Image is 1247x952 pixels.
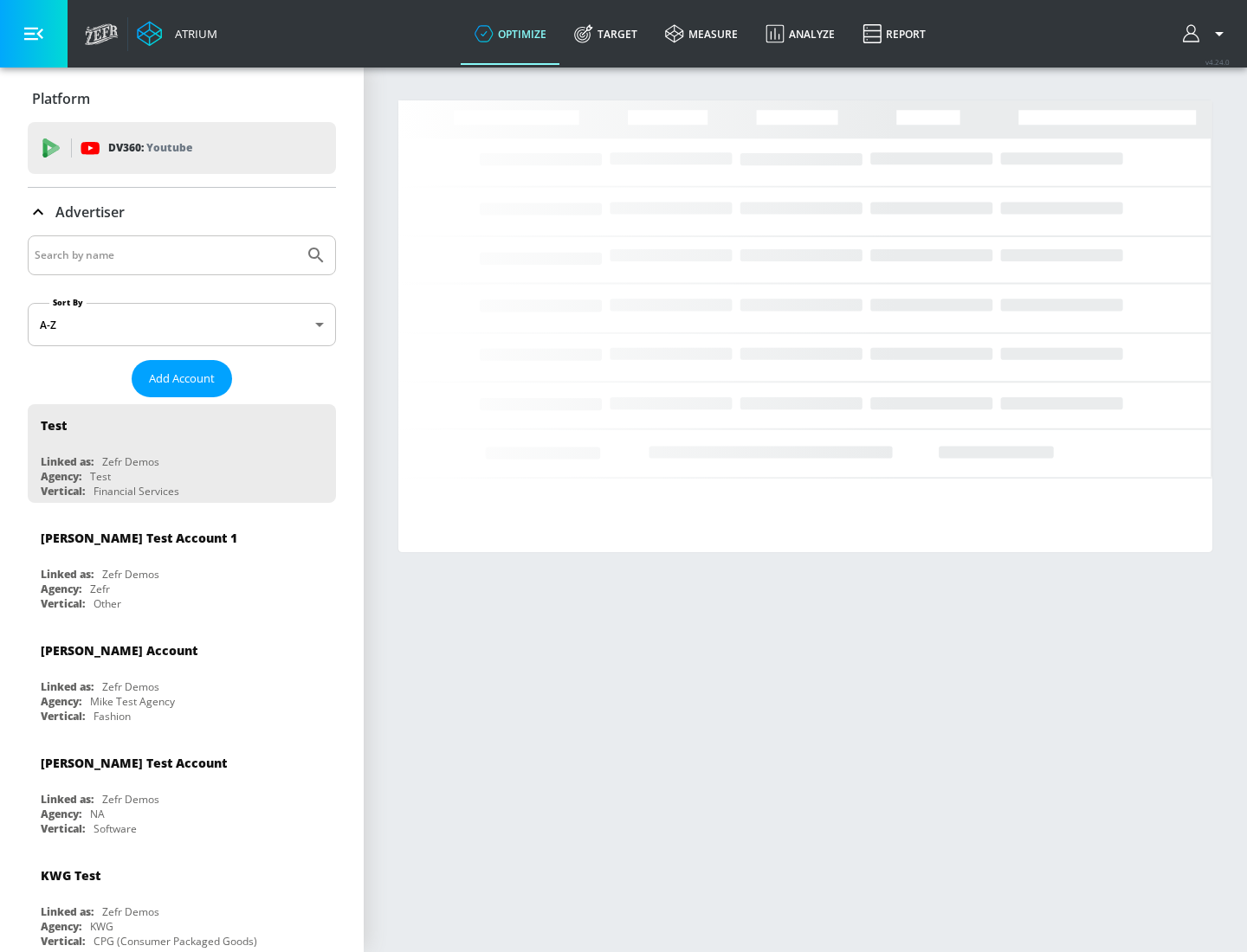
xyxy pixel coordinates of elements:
[49,297,87,308] label: Sort By
[102,792,159,807] div: Zefr Demos
[28,742,336,840] div: [PERSON_NAME] Test AccountLinked as:Zefr DemosAgency:NAVertical:Software
[137,21,217,47] a: Atrium
[108,138,192,158] p: DV360:
[651,3,752,65] a: measure
[94,484,179,499] div: Financial Services
[461,3,560,65] a: optimize
[149,369,215,389] span: Add Account
[102,454,159,469] div: Zefr Demos
[102,567,159,582] div: Zefr Demos
[41,755,227,771] div: [PERSON_NAME] Test Account
[1205,57,1230,67] span: v 4.24.0
[94,596,121,611] div: Other
[28,629,336,728] div: [PERSON_NAME] AccountLinked as:Zefr DemosAgency:Mike Test AgencyVertical:Fashion
[41,919,81,934] div: Agency:
[28,404,336,503] div: TestLinked as:Zefr DemosAgency:TestVertical:Financial Services
[41,530,237,546] div: [PERSON_NAME] Test Account 1
[90,807,105,821] div: NA
[102,679,159,694] div: Zefr Demos
[41,821,85,836] div: Vertical:
[28,188,336,236] div: Advertiser
[94,709,131,724] div: Fashion
[752,3,849,65] a: Analyze
[102,904,159,919] div: Zefr Demos
[41,679,94,694] div: Linked as:
[28,303,336,346] div: A-Z
[41,454,94,469] div: Linked as:
[41,582,81,596] div: Agency:
[35,244,297,267] input: Search by name
[41,792,94,807] div: Linked as:
[41,469,81,484] div: Agency:
[41,642,197,659] div: [PERSON_NAME] Account
[28,517,336,615] div: [PERSON_NAME] Test Account 1Linked as:Zefr DemosAgency:ZefrVertical:Other
[41,417,67,434] div: Test
[41,807,81,821] div: Agency:
[90,919,113,934] div: KWG
[90,582,110,596] div: Zefr
[94,934,257,949] div: CPG (Consumer Packaged Goods)
[55,203,125,222] p: Advertiser
[41,596,85,611] div: Vertical:
[32,89,90,108] p: Platform
[132,360,232,397] button: Add Account
[41,934,85,949] div: Vertical:
[41,567,94,582] div: Linked as:
[90,469,111,484] div: Test
[41,709,85,724] div: Vertical:
[560,3,651,65] a: Target
[41,867,100,884] div: KWG Test
[41,694,81,709] div: Agency:
[94,821,137,836] div: Software
[146,138,192,157] p: Youtube
[28,122,336,174] div: DV360: Youtube
[849,3,940,65] a: Report
[28,74,336,123] div: Platform
[41,484,85,499] div: Vertical:
[90,694,175,709] div: Mike Test Agency
[168,26,217,42] div: Atrium
[41,904,94,919] div: Linked as:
